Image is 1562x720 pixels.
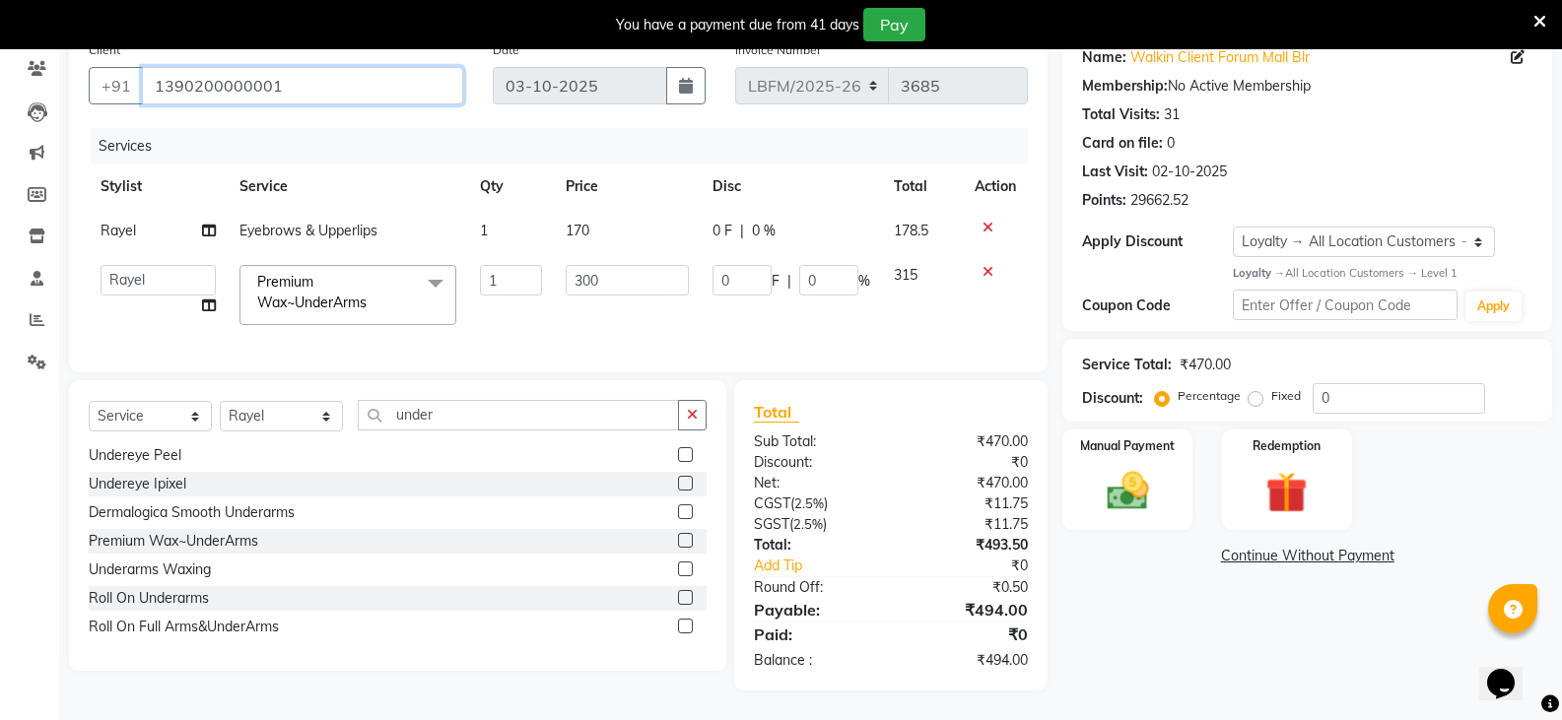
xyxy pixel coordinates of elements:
span: 1 [480,222,488,239]
div: Coupon Code [1082,295,1232,316]
span: 0 % [752,221,776,241]
span: Rayel [101,222,136,239]
div: Net: [739,473,891,493]
div: Name: [1082,47,1126,68]
div: 02-10-2025 [1152,162,1227,182]
div: Paid: [739,622,891,646]
input: Enter Offer / Coupon Code [1233,290,1458,320]
div: ₹470.00 [1180,355,1231,375]
th: Total [882,164,963,209]
div: All Location Customers → Level 1 [1233,265,1532,282]
div: Discount: [739,452,891,473]
th: Stylist [89,164,228,209]
div: Total: [739,535,891,556]
div: Last Visit: [1082,162,1148,182]
span: | [740,221,744,241]
div: ( ) [739,514,891,535]
span: | [787,271,791,292]
div: ₹11.75 [891,514,1043,535]
div: Dermalogica Smooth Underarms [89,502,295,523]
div: ₹0 [891,622,1043,646]
div: Points: [1082,190,1126,211]
div: 0 [1167,133,1175,154]
span: F [772,271,780,292]
div: Card on file: [1082,133,1163,154]
button: +91 [89,67,144,104]
label: Date [493,41,519,59]
div: Payable: [739,598,891,622]
input: Search by Name/Mobile/Email/Code [142,67,463,104]
span: 315 [894,266,917,284]
div: No Active Membership [1082,76,1532,97]
label: Redemption [1253,437,1321,455]
a: Continue Without Payment [1066,546,1548,566]
span: % [858,271,870,292]
div: Underarms Waxing [89,559,211,580]
a: Add Tip [739,556,917,576]
div: ₹0 [917,556,1043,576]
span: SGST [754,515,789,533]
div: ₹470.00 [891,473,1043,493]
span: 178.5 [894,222,928,239]
th: Service [228,164,468,209]
span: 0 F [713,221,732,241]
div: Undereye Peel [89,445,181,466]
label: Manual Payment [1080,437,1175,455]
label: Invoice Number [735,41,821,59]
div: Undereye Ipixel [89,474,186,494]
div: Roll On Underarms [89,588,209,609]
img: _cash.svg [1094,467,1162,515]
div: Membership: [1082,76,1168,97]
label: Fixed [1271,387,1301,405]
div: ₹493.50 [891,535,1043,556]
strong: Loyalty → [1233,266,1285,280]
div: 31 [1164,104,1180,125]
th: Disc [701,164,882,209]
th: Qty [468,164,553,209]
span: Total [754,402,799,423]
th: Action [963,164,1028,209]
div: Round Off: [739,577,891,598]
div: Premium Wax~UnderArms [89,531,258,552]
div: Total Visits: [1082,104,1160,125]
div: ₹494.00 [891,598,1043,622]
div: Balance : [739,650,891,671]
div: Discount: [1082,388,1143,409]
img: _gift.svg [1253,467,1321,519]
a: x [367,294,375,311]
span: 170 [566,222,589,239]
div: 29662.52 [1130,190,1188,211]
div: You have a payment due from 41 days [616,15,859,35]
span: 2.5% [793,516,823,532]
div: ₹494.00 [891,650,1043,671]
span: Premium Wax~UnderArms [257,273,367,311]
span: CGST [754,494,790,512]
th: Price [554,164,701,209]
button: Apply [1465,292,1522,321]
div: ( ) [739,493,891,514]
span: Eyebrows & Upperlips [239,222,377,239]
div: Sub Total: [739,431,891,452]
div: ₹0.50 [891,577,1043,598]
label: Percentage [1178,387,1241,405]
div: Apply Discount [1082,231,1232,252]
button: Pay [863,8,925,41]
span: 2.5% [794,495,824,511]
input: Search or Scan [358,400,679,430]
div: ₹470.00 [891,431,1043,452]
div: Roll On Full Arms&UnderArms [89,617,279,637]
a: Walkin Client Forum Mall Blr [1130,47,1310,68]
div: ₹11.75 [891,493,1043,514]
div: Services [91,128,1043,164]
div: ₹0 [891,452,1043,473]
label: Client [89,41,120,59]
div: Service Total: [1082,355,1172,375]
iframe: chat widget [1479,641,1542,700]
